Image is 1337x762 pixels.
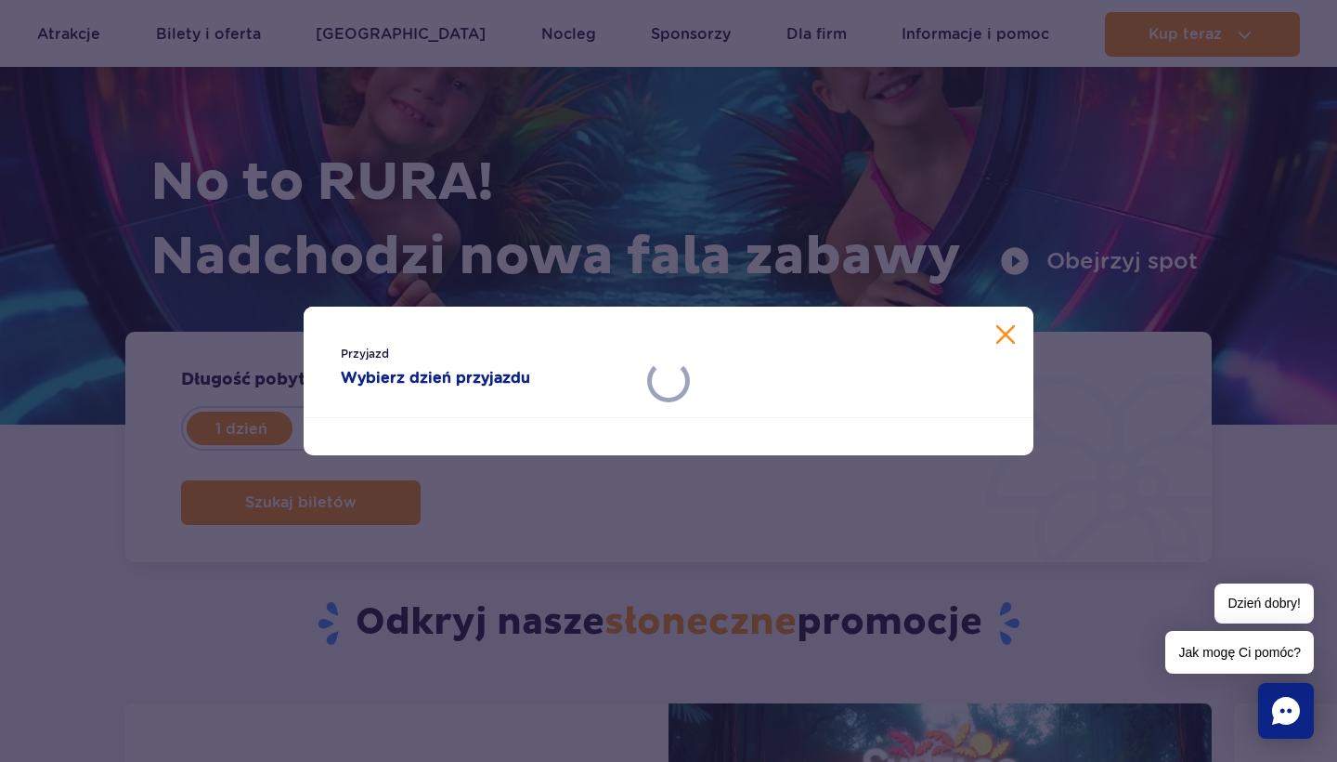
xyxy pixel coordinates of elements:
button: Zamknij kalendarz [996,325,1015,344]
div: Chat [1258,683,1314,739]
strong: Wybierz dzień przyjazdu [341,367,631,389]
span: Jak mogę Ci pomóc? [1165,631,1314,674]
span: Przyjazd [341,345,631,363]
span: Dzień dobry! [1214,584,1314,624]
